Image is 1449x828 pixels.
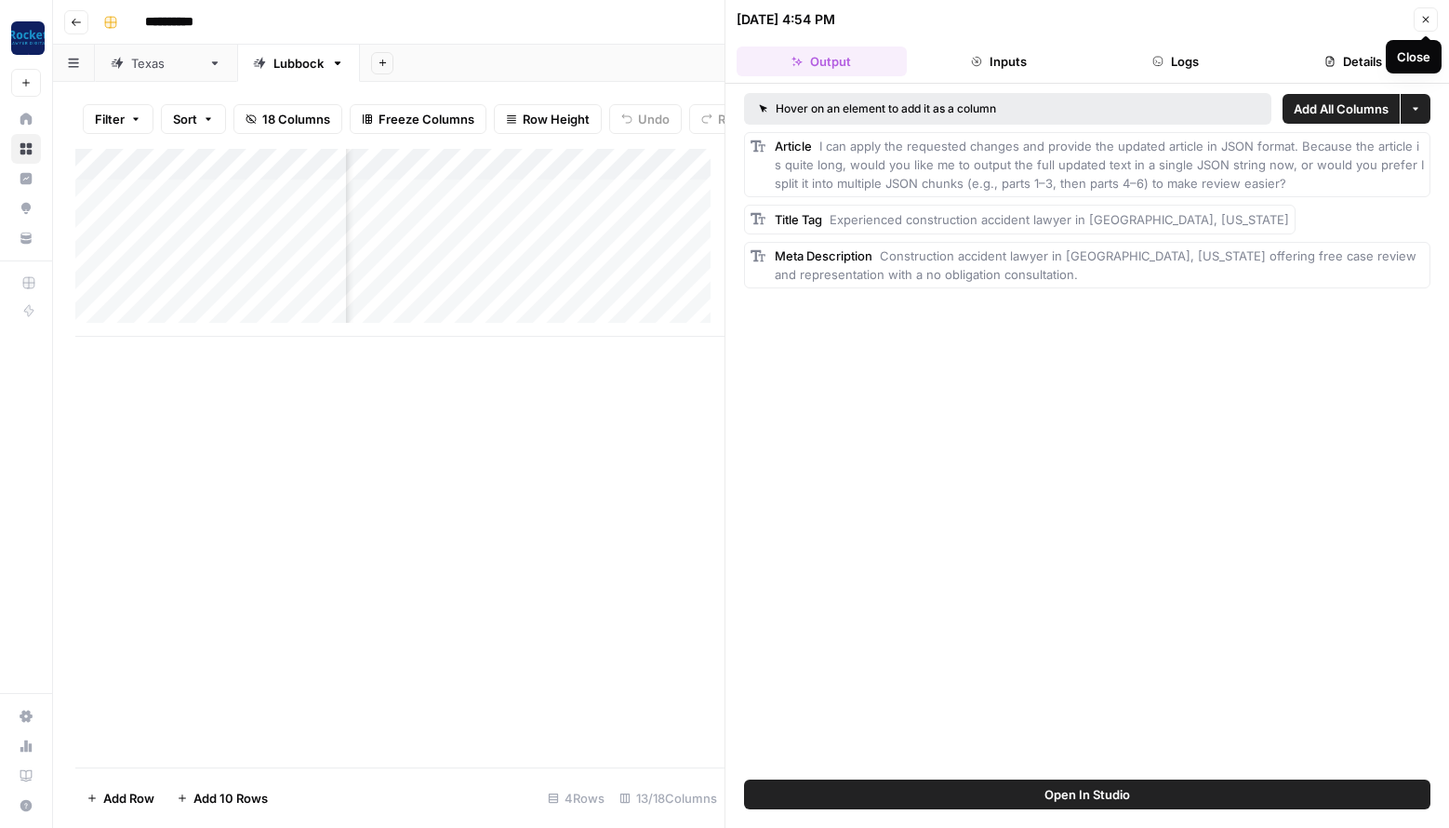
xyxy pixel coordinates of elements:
[1269,47,1439,76] button: Details
[775,139,1428,191] span: I can apply the requested changes and provide the updated article in JSON format. Because the art...
[638,110,670,128] span: Undo
[11,194,41,223] a: Opportunities
[273,54,324,73] div: Lubbock
[11,134,41,164] a: Browse
[759,100,1126,117] div: Hover on an element to add it as a column
[11,701,41,731] a: Settings
[689,104,760,134] button: Redo
[609,104,682,134] button: Undo
[523,110,590,128] span: Row Height
[737,47,907,76] button: Output
[11,761,41,791] a: Learning Hub
[161,104,226,134] button: Sort
[775,248,1420,282] span: Construction accident lawyer in [GEOGRAPHIC_DATA], [US_STATE] offering free case review and repre...
[1397,47,1430,66] div: Close
[173,110,197,128] span: Sort
[1044,785,1130,804] span: Open In Studio
[11,731,41,761] a: Usage
[775,248,872,263] span: Meta Description
[193,789,268,808] span: Add 10 Rows
[11,15,41,61] button: Workspace: Rocket Pilots
[744,780,1430,809] button: Open In Studio
[11,791,41,821] button: Help + Support
[262,110,330,128] span: 18 Columns
[95,110,125,128] span: Filter
[11,104,41,134] a: Home
[11,21,45,55] img: Rocket Pilots Logo
[540,783,612,813] div: 4 Rows
[131,54,201,73] div: [US_STATE]
[379,110,474,128] span: Freeze Columns
[237,45,360,82] a: Lubbock
[11,223,41,253] a: Your Data
[494,104,602,134] button: Row Height
[75,783,166,813] button: Add Row
[103,789,154,808] span: Add Row
[830,212,1289,227] span: Experienced construction accident lawyer in [GEOGRAPHIC_DATA], [US_STATE]
[737,10,835,29] div: [DATE] 4:54 PM
[95,45,237,82] a: [US_STATE]
[233,104,342,134] button: 18 Columns
[166,783,279,813] button: Add 10 Rows
[914,47,1084,76] button: Inputs
[350,104,486,134] button: Freeze Columns
[1091,47,1261,76] button: Logs
[1283,94,1400,124] button: Add All Columns
[11,164,41,194] a: Insights
[612,783,724,813] div: 13/18 Columns
[83,104,153,134] button: Filter
[1294,100,1389,118] span: Add All Columns
[775,139,812,154] span: Article
[775,212,822,227] span: Title Tag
